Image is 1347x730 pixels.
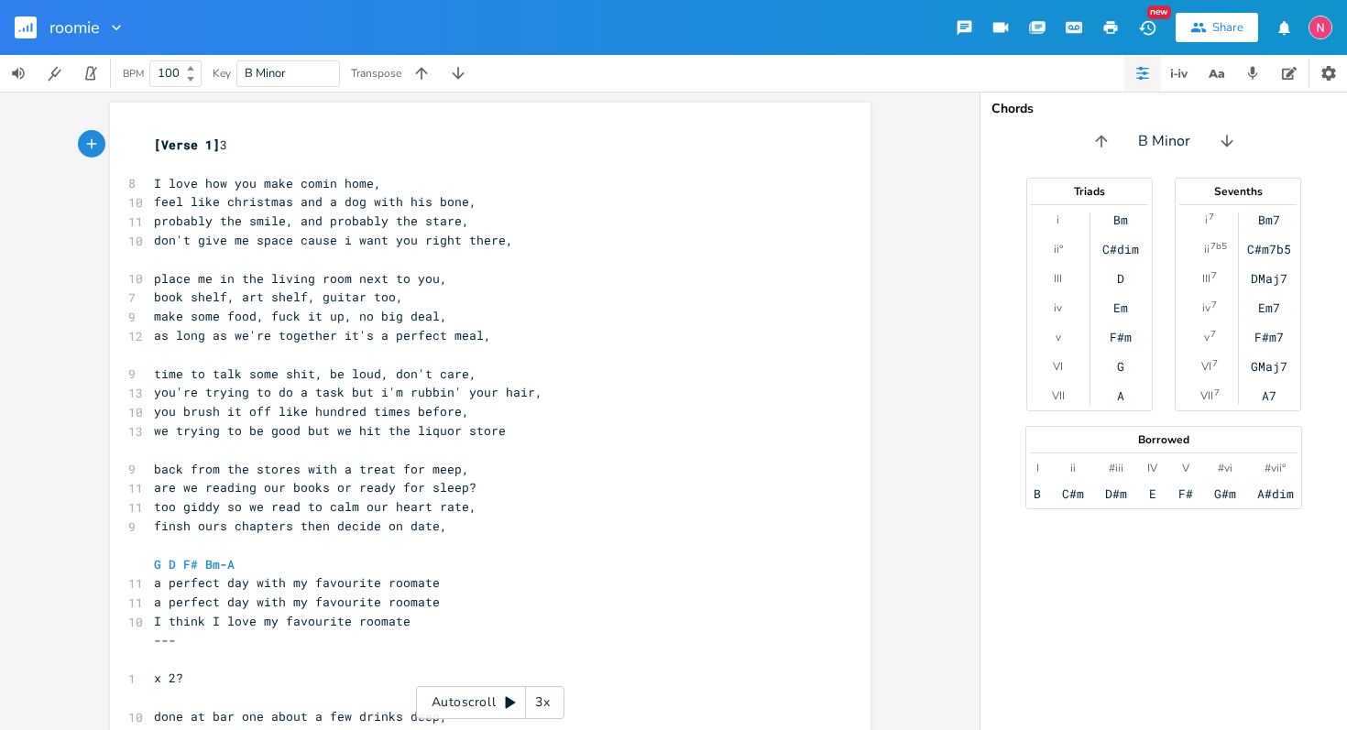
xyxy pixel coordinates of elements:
[154,613,411,629] span: I think I love my favourite roomate
[154,498,476,515] span: too giddy so we read to calm our heart rate,
[1257,486,1294,501] div: A#dim
[1200,388,1213,403] div: VII
[154,232,513,248] span: don't give me space cause i want you right there,
[154,594,440,610] span: a perfect day with my favourite roomate
[1251,271,1287,286] div: DMaj7
[351,68,401,79] div: Transpose
[1212,19,1243,36] div: Share
[1176,186,1300,197] div: Sevenths
[1214,386,1220,400] sup: 7
[1034,486,1041,501] div: B
[1056,330,1061,344] div: v
[1202,300,1210,315] div: iv
[1178,486,1193,501] div: F#
[205,556,220,572] span: Bm
[1211,298,1217,312] sup: 7
[1265,461,1286,475] div: #vii°
[1147,461,1157,475] div: IV
[154,708,447,725] span: done at bar one about a few drinks deep,
[1138,131,1190,152] span: B Minor
[1117,359,1124,374] div: G
[154,136,264,153] span: 3
[154,384,542,400] span: you're trying to do a task but i'm rubbin' your hair,
[1110,330,1132,344] div: F#m
[154,193,476,210] span: feel like christmas and a dog with his bone,
[1201,359,1211,374] div: VI
[154,556,161,572] span: G
[154,632,176,648] span: ---
[1113,300,1128,315] div: Em
[1202,271,1210,286] div: III
[991,103,1336,115] div: Chords
[1036,461,1039,475] div: I
[1205,212,1208,227] div: i
[1212,356,1218,371] sup: 7
[154,175,381,191] span: I love how you make comin home,
[154,212,469,229] span: probably the smile, and probably the stare,
[1147,5,1171,19] div: New
[154,270,447,287] span: place me in the living room next to you,
[1062,486,1084,501] div: C#m
[1309,16,1332,39] img: Nicholas von Buttlar
[1258,300,1280,315] div: Em7
[183,556,198,572] span: F#
[154,518,447,534] span: finsh ours chapters then decide on date,
[1210,239,1227,254] sup: 7b5
[1247,242,1291,256] div: C#m7b5
[154,308,447,324] span: make some food, fuck it up, no big deal,
[1117,271,1124,286] div: D
[1105,486,1127,501] div: D#m
[213,68,231,79] div: Key
[1204,242,1210,256] div: ii
[1204,330,1210,344] div: v
[49,19,100,36] span: roomie
[1054,271,1062,286] div: III
[1251,359,1287,374] div: GMaj7
[154,289,403,305] span: book shelf, art shelf, guitar too,
[154,461,469,477] span: back from the stores with a treat for meep,
[154,403,469,419] span: you brush it off like hundred times before,
[1182,461,1189,475] div: V
[1218,461,1232,475] div: #vi
[1057,212,1059,227] div: i
[1054,242,1063,256] div: ii°
[245,65,286,82] span: B Minor
[526,686,559,719] div: 3x
[1262,388,1276,403] div: A7
[1214,486,1236,501] div: G#m
[1102,242,1139,256] div: C#dim
[1117,388,1124,403] div: A
[1109,461,1123,475] div: #iii
[1129,11,1166,44] button: New
[1149,486,1156,501] div: E
[154,365,476,382] span: time to talk some shit, be loud, don't care,
[154,479,476,496] span: are we reading our books or ready for sleep?
[1176,13,1258,42] button: Share
[123,69,144,79] div: BPM
[1258,212,1280,227] div: Bm7
[1070,461,1076,475] div: ii
[227,556,235,572] span: A
[1210,327,1216,342] sup: 7
[416,686,564,719] div: Autoscroll
[154,136,220,153] span: [Verse 1]
[154,556,242,572] span: -
[169,556,176,572] span: D
[1211,268,1217,283] sup: 7
[1209,210,1214,224] sup: 7
[1254,330,1284,344] div: F#m7
[154,327,491,343] span: as long as we're together it's a perfect meal,
[1026,434,1301,445] div: Borrowed
[1027,186,1152,197] div: Triads
[154,574,440,591] span: a perfect day with my favourite roomate
[154,422,506,439] span: we trying to be good but we hit the liquor store
[1052,388,1065,403] div: VII
[1054,300,1062,315] div: iv
[1053,359,1063,374] div: VI
[154,670,183,686] span: x 2?
[1113,212,1128,227] div: Bm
